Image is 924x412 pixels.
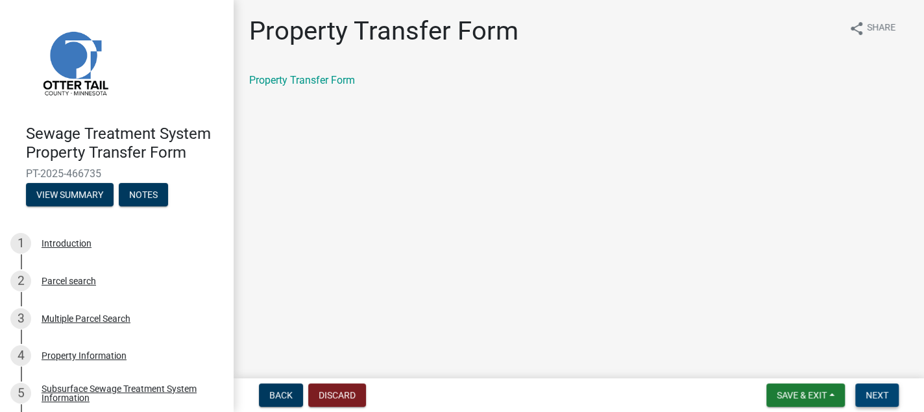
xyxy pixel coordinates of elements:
img: Otter Tail County, Minnesota [26,14,123,111]
div: Property Information [42,351,127,360]
button: Save & Exit [766,383,845,407]
span: Back [269,390,293,400]
i: share [849,21,864,36]
h1: Property Transfer Form [249,16,518,47]
button: View Summary [26,183,114,206]
div: 2 [10,271,31,291]
div: Introduction [42,239,91,248]
button: Next [855,383,899,407]
button: Discard [308,383,366,407]
div: 5 [10,383,31,404]
div: Multiple Parcel Search [42,314,130,323]
span: Next [866,390,888,400]
span: Save & Exit [777,390,827,400]
div: 4 [10,345,31,366]
div: Parcel search [42,276,96,285]
button: Notes [119,183,168,206]
div: Subsurface Sewage Treatment System Information [42,384,213,402]
h4: Sewage Treatment System Property Transfer Form [26,125,223,162]
div: 1 [10,233,31,254]
wm-modal-confirm: Summary [26,190,114,200]
button: Back [259,383,303,407]
span: PT-2025-466735 [26,167,208,180]
button: shareShare [838,16,906,41]
wm-modal-confirm: Notes [119,190,168,200]
a: Property Transfer Form [249,74,355,86]
div: 3 [10,308,31,329]
span: Share [867,21,895,36]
